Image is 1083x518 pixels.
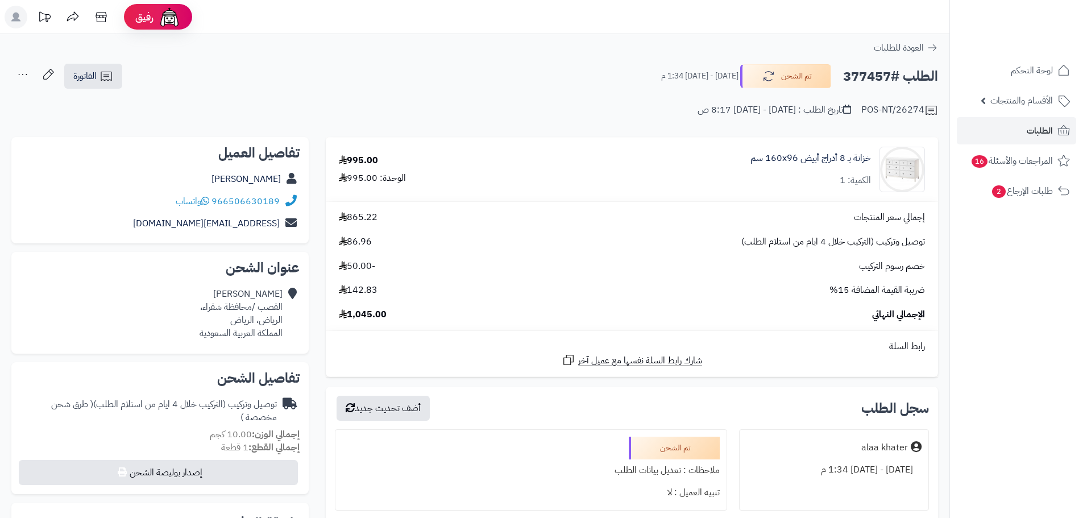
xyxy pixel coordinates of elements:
a: المراجعات والأسئلة16 [957,147,1076,175]
span: 16 [972,155,987,168]
h2: الطلب #377457 [843,65,938,88]
a: العودة للطلبات [874,41,938,55]
span: العودة للطلبات [874,41,924,55]
div: تنبيه العميل : لا [342,482,719,504]
small: 10.00 كجم [210,428,300,441]
span: خصم رسوم التركيب [859,260,925,273]
span: رفيق [135,10,153,24]
small: 1 قطعة [221,441,300,454]
span: المراجعات والأسئلة [970,153,1053,169]
a: الفاتورة [64,64,122,89]
a: خزانة بـ 8 أدراج أبيض ‎160x96 سم‏ [750,152,871,165]
div: [PERSON_NAME] القصب /محافظة شقراء، الرياض، الرياض المملكة العربية السعودية [200,288,283,339]
div: الكمية: 1 [840,174,871,187]
span: 86.96 [339,235,372,248]
span: الطلبات [1027,123,1053,139]
div: [DATE] - [DATE] 1:34 م [746,459,922,481]
span: توصيل وتركيب (التركيب خلال 4 ايام من استلام الطلب) [741,235,925,248]
span: 142.83 [339,284,377,297]
span: 1,045.00 [339,308,387,321]
button: أضف تحديث جديد [337,396,430,421]
a: [EMAIL_ADDRESS][DOMAIN_NAME] [133,217,280,230]
a: واتساب [176,194,209,208]
h3: سجل الطلب [861,401,929,415]
a: لوحة التحكم [957,57,1076,84]
div: alaa khater [861,441,908,454]
strong: إجمالي الوزن: [252,428,300,441]
div: تاريخ الطلب : [DATE] - [DATE] 8:17 ص [698,103,851,117]
a: 966506630189 [211,194,280,208]
span: إجمالي سعر المنتجات [854,211,925,224]
button: تم الشحن [740,64,831,88]
span: الإجمالي النهائي [872,308,925,321]
span: الأقسام والمنتجات [990,93,1053,109]
span: -50.00 [339,260,375,273]
img: ai-face.png [158,6,181,28]
a: [PERSON_NAME] [211,172,281,186]
div: ملاحظات : تعديل بيانات الطلب [342,459,719,482]
a: شارك رابط السلة نفسها مع عميل آخر [562,353,702,367]
h2: تفاصيل الشحن [20,371,300,385]
span: 865.22 [339,211,377,224]
div: الوحدة: 995.00 [339,172,406,185]
span: ضريبة القيمة المضافة 15% [829,284,925,297]
span: الفاتورة [73,69,97,83]
img: logo-2.png [1006,28,1072,52]
small: [DATE] - [DATE] 1:34 م [661,71,738,82]
img: 1731233659-1-90x90.jpg [880,147,924,192]
a: طلبات الإرجاع2 [957,177,1076,205]
button: إصدار بوليصة الشحن [19,460,298,485]
span: طلبات الإرجاع [991,183,1053,199]
span: ( طرق شحن مخصصة ) [51,397,277,424]
a: تحديثات المنصة [30,6,59,31]
div: تم الشحن [629,437,720,459]
a: الطلبات [957,117,1076,144]
span: لوحة التحكم [1011,63,1053,78]
span: شارك رابط السلة نفسها مع عميل آخر [578,354,702,367]
h2: تفاصيل العميل [20,146,300,160]
div: 995.00 [339,154,378,167]
h2: عنوان الشحن [20,261,300,275]
div: توصيل وتركيب (التركيب خلال 4 ايام من استلام الطلب) [20,398,277,424]
div: رابط السلة [330,340,933,353]
span: 2 [992,185,1006,198]
strong: إجمالي القطع: [248,441,300,454]
div: POS-NT/26274 [861,103,938,117]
